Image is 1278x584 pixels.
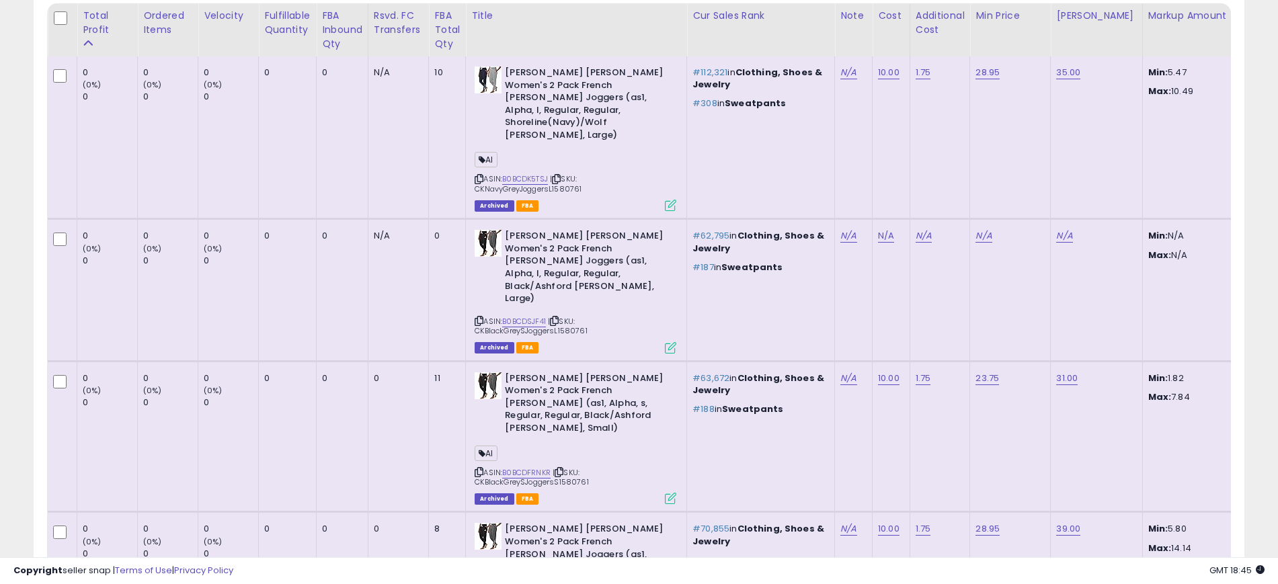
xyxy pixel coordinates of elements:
[374,67,419,79] div: N/A
[475,523,502,550] img: 41Fbm2MTDzL._SL40_.jpg
[434,372,455,384] div: 11
[1148,391,1260,403] p: 7.84
[878,9,904,23] div: Cost
[692,372,824,397] p: in
[83,536,102,547] small: (0%)
[475,67,676,210] div: ASIN:
[692,9,829,23] div: Cur Sales Rank
[143,523,198,535] div: 0
[374,372,419,384] div: 0
[83,91,137,103] div: 0
[143,67,198,79] div: 0
[264,230,306,242] div: 0
[692,230,824,254] p: in
[692,261,824,274] p: in
[322,67,358,79] div: 0
[721,261,783,274] span: Sweatpants
[722,403,784,415] span: Sweatpants
[840,372,856,385] a: N/A
[471,9,681,23] div: Title
[1056,229,1072,243] a: N/A
[374,523,419,535] div: 0
[916,9,965,37] div: Additional Cost
[204,385,223,396] small: (0%)
[1148,542,1260,554] p: 14.14
[1056,66,1080,79] a: 35.00
[475,152,497,167] span: AI
[143,230,198,242] div: 0
[264,67,306,79] div: 0
[1148,523,1260,535] p: 5.80
[322,9,362,51] div: FBA inbound Qty
[692,261,714,274] span: #187
[1209,564,1265,577] span: 2025-10-8 18:45 GMT
[1148,85,1172,97] strong: Max:
[975,372,999,385] a: 23.75
[204,91,258,103] div: 0
[115,564,172,577] a: Terms of Use
[475,372,502,399] img: 41Fbm2MTDzL._SL40_.jpg
[143,91,198,103] div: 0
[1148,230,1260,242] p: N/A
[475,342,514,353] span: Listings that have been deleted from Seller Central
[878,229,894,243] a: N/A
[502,173,548,185] a: B0BCDK5TSJ
[916,522,931,536] a: 1.75
[204,243,223,254] small: (0%)
[692,97,717,110] span: #308
[692,229,824,254] span: Clothing, Shoes & Jewelry
[475,446,497,461] span: AI
[83,230,137,242] div: 0
[975,9,1045,23] div: Min Price
[1148,390,1172,403] strong: Max:
[13,565,233,577] div: seller snap | |
[204,372,258,384] div: 0
[322,372,358,384] div: 0
[840,522,856,536] a: N/A
[83,372,137,384] div: 0
[475,200,514,212] span: Listings that have been deleted from Seller Central
[516,493,539,505] span: FBA
[13,564,63,577] strong: Copyright
[264,9,311,37] div: Fulfillable Quantity
[174,564,233,577] a: Privacy Policy
[264,523,306,535] div: 0
[83,397,137,409] div: 0
[204,9,253,23] div: Velocity
[475,467,589,487] span: | SKU: CKBlackGreySJoggersS1580761
[840,66,856,79] a: N/A
[840,9,867,23] div: Note
[692,66,822,91] span: Clothing, Shoes & Jewelry
[204,536,223,547] small: (0%)
[204,523,258,535] div: 0
[83,79,102,90] small: (0%)
[505,230,668,308] b: [PERSON_NAME] [PERSON_NAME] Women's 2 Pack French [PERSON_NAME] Joggers (as1, Alpha, l, Regular, ...
[143,9,192,37] div: Ordered Items
[374,9,424,37] div: Rsvd. FC Transfers
[1148,85,1260,97] p: 10.49
[434,67,455,79] div: 10
[322,230,358,242] div: 0
[475,493,514,505] span: Listings that have been deleted from Seller Central
[143,536,162,547] small: (0%)
[475,372,676,503] div: ASIN:
[725,97,787,110] span: Sweatpants
[878,522,900,536] a: 10.00
[143,79,162,90] small: (0%)
[502,467,551,478] a: B0BCDFRNKR
[692,522,824,547] span: Clothing, Shoes & Jewelry
[505,67,668,144] b: [PERSON_NAME] [PERSON_NAME] Women's 2 Pack French [PERSON_NAME] Joggers (as1, Alpha, l, Regular, ...
[204,79,223,90] small: (0%)
[692,403,824,415] p: in
[143,385,162,396] small: (0%)
[264,372,306,384] div: 0
[1148,372,1260,384] p: 1.82
[475,316,588,336] span: | SKU: CKBlackGreySJoggersL1580761
[204,397,258,409] div: 0
[475,230,676,351] div: ASIN:
[692,97,824,110] p: in
[475,173,582,194] span: | SKU: CKNavyGreyJoggersL1580761
[1056,522,1080,536] a: 39.00
[143,243,162,254] small: (0%)
[83,67,137,79] div: 0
